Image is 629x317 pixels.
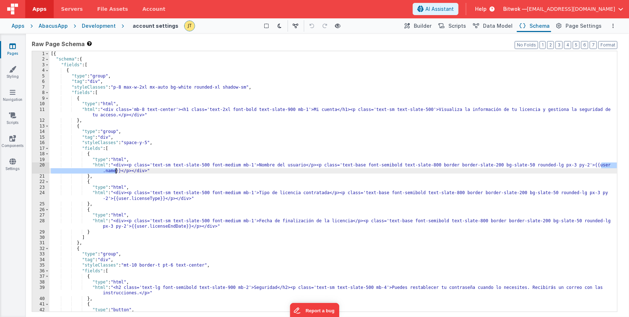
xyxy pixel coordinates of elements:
[527,5,615,13] span: [EMAIL_ADDRESS][DOMAIN_NAME]
[566,22,602,30] span: Page Settings
[82,22,116,30] div: Development
[32,162,49,174] div: 20
[555,41,563,49] button: 3
[503,5,623,13] button: Bitwok — [EMAIL_ADDRESS][DOMAIN_NAME]
[32,235,49,240] div: 30
[32,263,49,268] div: 35
[32,57,49,62] div: 2
[32,201,49,207] div: 25
[590,41,597,49] button: 7
[32,129,49,134] div: 14
[185,21,195,31] img: b946f60093a9f392b4f209222203fa12
[32,229,49,235] div: 29
[32,40,85,48] span: Raw Page Schema
[32,107,49,118] div: 11
[475,5,487,13] span: Help
[61,5,83,13] span: Servers
[32,179,49,184] div: 22
[547,41,554,49] button: 2
[32,135,49,140] div: 15
[39,22,68,30] div: AbacusApp
[573,41,580,49] button: 5
[32,218,49,229] div: 28
[133,23,178,28] h4: account settings
[609,22,617,30] button: Options
[32,90,49,95] div: 8
[448,22,466,30] span: Scripts
[32,101,49,107] div: 10
[32,268,49,274] div: 36
[32,190,49,201] div: 24
[32,274,49,279] div: 37
[32,257,49,263] div: 34
[32,5,46,13] span: Apps
[32,62,49,68] div: 3
[32,118,49,123] div: 12
[32,174,49,179] div: 21
[12,22,25,30] div: Apps
[402,20,433,32] button: Builder
[598,41,617,49] button: Format
[581,41,588,49] button: 6
[97,5,128,13] span: File Assets
[32,146,49,151] div: 17
[32,124,49,129] div: 13
[32,73,49,79] div: 5
[436,20,468,32] button: Scripts
[32,79,49,84] div: 6
[32,185,49,190] div: 23
[32,85,49,90] div: 7
[470,20,514,32] button: Data Model
[515,41,538,49] button: No Folds
[517,20,551,32] button: Schema
[32,157,49,162] div: 19
[564,41,571,49] button: 4
[32,251,49,257] div: 33
[32,302,49,307] div: 41
[503,5,527,13] span: Bitwok —
[32,207,49,213] div: 26
[32,151,49,157] div: 18
[32,280,49,285] div: 38
[414,22,431,30] span: Builder
[32,240,49,246] div: 31
[32,96,49,101] div: 9
[425,5,454,13] span: AI Assistant
[413,3,459,15] button: AI Assistant
[483,22,513,30] span: Data Model
[32,51,49,57] div: 1
[530,22,550,30] span: Schema
[540,41,546,49] button: 1
[32,285,49,296] div: 39
[554,20,603,32] button: Page Settings
[32,213,49,218] div: 27
[32,68,49,73] div: 4
[32,246,49,251] div: 32
[32,307,49,313] div: 42
[32,296,49,302] div: 40
[32,140,49,146] div: 16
